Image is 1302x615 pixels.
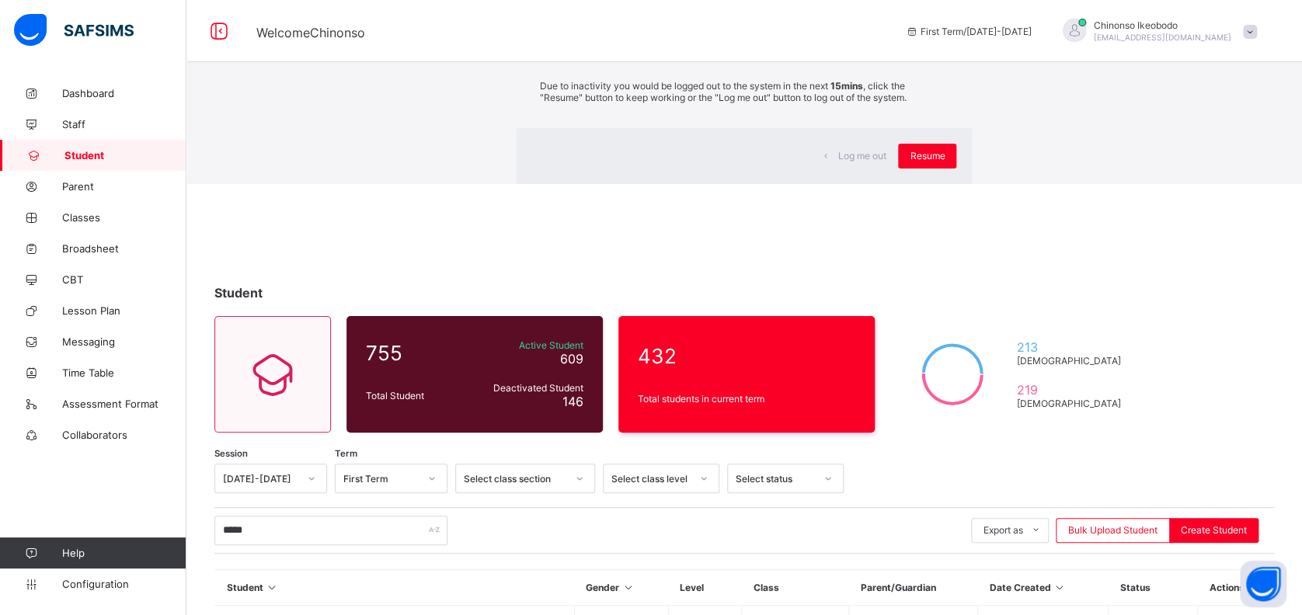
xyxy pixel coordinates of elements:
[473,382,583,394] span: Deactivated Student
[62,87,186,99] span: Dashboard
[366,341,465,365] span: 755
[62,578,186,590] span: Configuration
[464,472,566,484] div: Select class section
[741,570,848,606] th: Class
[1068,524,1158,536] span: Bulk Upload Student
[14,14,134,47] img: safsims
[1181,524,1247,536] span: Create Student
[362,386,469,405] div: Total Student
[668,570,741,606] th: Level
[64,149,186,162] span: Student
[978,570,1109,606] th: Date Created
[1240,561,1286,607] button: Open asap
[1016,355,1127,367] span: [DEMOGRAPHIC_DATA]
[562,394,583,409] span: 146
[910,150,945,162] span: Resume
[62,367,186,379] span: Time Table
[214,285,263,301] span: Student
[1016,398,1127,409] span: [DEMOGRAPHIC_DATA]
[473,339,583,351] span: Active Student
[1094,33,1231,42] span: [EMAIL_ADDRESS][DOMAIN_NAME]
[62,398,186,410] span: Assessment Format
[837,150,886,162] span: Log me out
[62,429,186,441] span: Collaborators
[905,26,1032,37] span: session/term information
[830,80,863,92] strong: 15mins
[621,582,635,593] i: Sort in Ascending Order
[62,118,186,130] span: Staff
[62,242,186,255] span: Broadsheet
[1109,570,1198,606] th: Status
[849,570,978,606] th: Parent/Guardian
[62,211,186,224] span: Classes
[62,335,186,348] span: Messaging
[1016,382,1127,398] span: 219
[62,304,186,317] span: Lesson Plan
[223,472,298,484] div: [DATE]-[DATE]
[62,547,186,559] span: Help
[1016,339,1127,355] span: 213
[1094,19,1231,31] span: Chinonso Ikeobodo
[574,570,668,606] th: Gender
[560,351,583,367] span: 609
[638,344,855,368] span: 432
[335,448,357,459] span: Term
[256,25,365,40] span: Welcome Chinonso
[62,180,186,193] span: Parent
[214,448,248,459] span: Session
[638,393,855,405] span: Total students in current term
[343,472,419,484] div: First Term
[611,472,691,484] div: Select class level
[983,524,1023,536] span: Export as
[736,472,815,484] div: Select status
[540,80,949,103] p: Due to inactivity you would be logged out to the system in the next , click the "Resume" button t...
[1053,582,1067,593] i: Sort in Ascending Order
[1047,19,1265,44] div: ChinonsoIkeobodo
[1198,570,1274,606] th: Actions
[215,570,575,606] th: Student
[62,273,186,286] span: CBT
[266,582,279,593] i: Sort in Ascending Order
